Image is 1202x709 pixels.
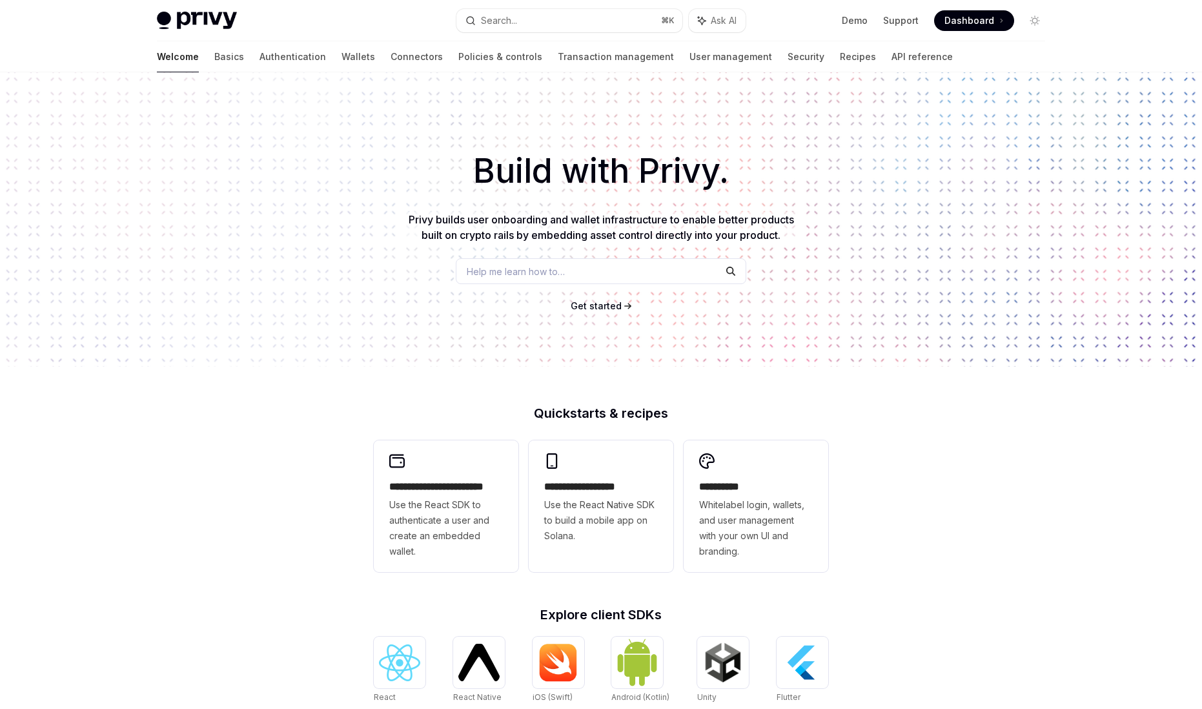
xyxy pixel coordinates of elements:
span: Ask AI [711,14,737,27]
span: Privy builds user onboarding and wallet infrastructure to enable better products built on crypto ... [409,213,794,241]
span: iOS (Swift) [533,692,573,702]
span: Android (Kotlin) [611,692,669,702]
a: Authentication [260,41,326,72]
a: Get started [571,300,622,313]
a: Dashboard [934,10,1014,31]
a: Wallets [341,41,375,72]
a: React NativeReact Native [453,637,505,704]
img: React [379,644,420,681]
a: API reference [891,41,953,72]
a: Basics [214,41,244,72]
img: Android (Kotlin) [616,638,658,686]
button: Search...⌘K [456,9,682,32]
img: Flutter [782,642,823,683]
span: Whitelabel login, wallets, and user management with your own UI and branding. [699,497,813,559]
span: React [374,692,396,702]
a: Recipes [840,41,876,72]
span: Help me learn how to… [467,265,565,278]
a: Security [788,41,824,72]
a: Connectors [391,41,443,72]
span: Flutter [777,692,800,702]
img: Unity [702,642,744,683]
button: Toggle dark mode [1024,10,1045,31]
a: **** **** **** ***Use the React Native SDK to build a mobile app on Solana. [529,440,673,572]
a: Android (Kotlin)Android (Kotlin) [611,637,669,704]
a: iOS (Swift)iOS (Swift) [533,637,584,704]
a: UnityUnity [697,637,749,704]
span: Use the React SDK to authenticate a user and create an embedded wallet. [389,497,503,559]
span: Use the React Native SDK to build a mobile app on Solana. [544,497,658,544]
span: Get started [571,300,622,311]
a: Demo [842,14,868,27]
a: **** *****Whitelabel login, wallets, and user management with your own UI and branding. [684,440,828,572]
a: Transaction management [558,41,674,72]
a: Support [883,14,919,27]
a: Policies & controls [458,41,542,72]
span: React Native [453,692,502,702]
h2: Explore client SDKs [374,608,828,621]
h2: Quickstarts & recipes [374,407,828,420]
span: Dashboard [944,14,994,27]
img: React Native [458,644,500,681]
a: FlutterFlutter [777,637,828,704]
img: iOS (Swift) [538,643,579,682]
button: Ask AI [689,9,746,32]
img: light logo [157,12,237,30]
span: Unity [697,692,717,702]
a: ReactReact [374,637,425,704]
a: Welcome [157,41,199,72]
span: ⌘ K [661,15,675,26]
h1: Build with Privy. [21,146,1181,196]
div: Search... [481,13,517,28]
a: User management [689,41,772,72]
